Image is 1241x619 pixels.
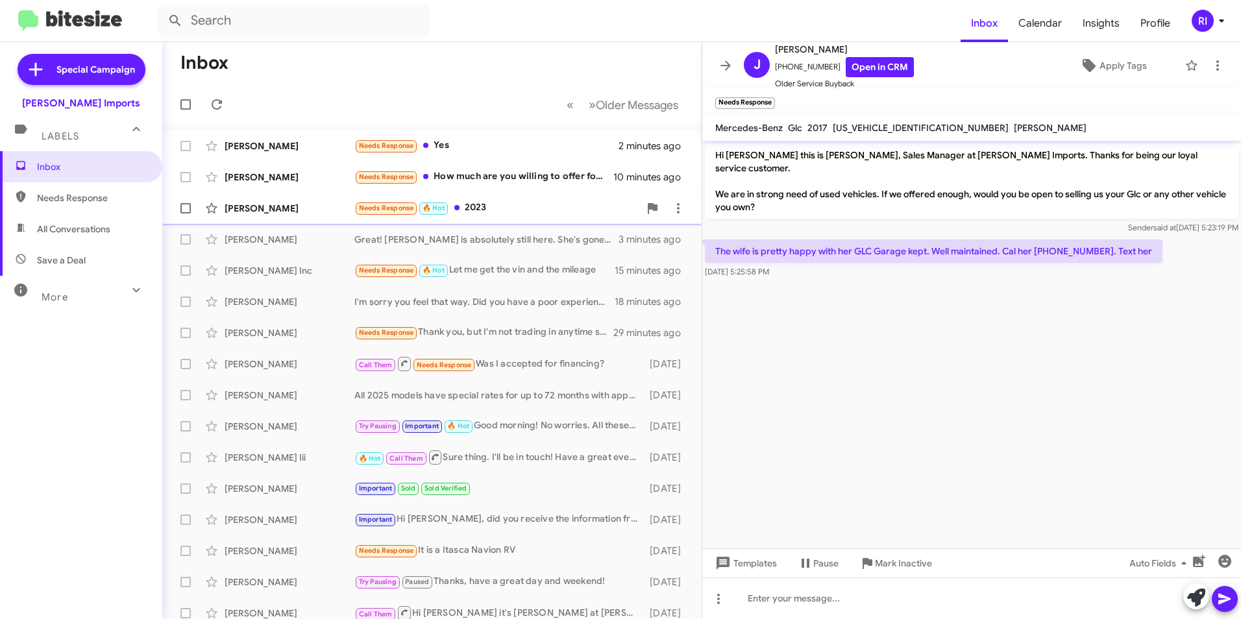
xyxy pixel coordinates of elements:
[715,97,775,109] small: Needs Response
[37,254,86,267] span: Save a Deal
[619,140,691,152] div: 2 minutes ago
[225,202,354,215] div: [PERSON_NAME]
[1119,552,1202,575] button: Auto Fields
[644,389,691,402] div: [DATE]
[1130,5,1181,42] a: Profile
[1181,10,1227,32] button: RI
[807,122,828,134] span: 2017
[775,57,914,77] span: [PHONE_NUMBER]
[359,422,397,430] span: Try Pausing
[225,233,354,246] div: [PERSON_NAME]
[225,451,354,464] div: [PERSON_NAME] Iii
[405,577,429,586] span: Paused
[713,552,777,575] span: Templates
[1008,5,1072,42] a: Calendar
[705,143,1238,219] p: Hi [PERSON_NAME] this is [PERSON_NAME], Sales Manager at [PERSON_NAME] Imports. Thanks for being ...
[567,97,574,113] span: «
[42,130,79,142] span: Labels
[596,98,678,112] span: Older Messages
[359,546,414,555] span: Needs Response
[1072,5,1130,42] span: Insights
[354,389,644,402] div: All 2025 models have special rates for up to 72 months with approved credit. Plus, when you choos...
[1014,122,1087,134] span: [PERSON_NAME]
[359,610,393,618] span: Call Them
[775,77,914,90] span: Older Service Buyback
[813,552,839,575] span: Pause
[225,389,354,402] div: [PERSON_NAME]
[22,97,140,110] div: [PERSON_NAME] Imports
[787,552,849,575] button: Pause
[354,574,644,589] div: Thanks, have a great day and weekend!
[447,422,469,430] span: 🔥 Hot
[225,513,354,526] div: [PERSON_NAME]
[354,200,639,215] div: 2023
[1192,10,1214,32] div: RI
[644,420,691,433] div: [DATE]
[788,122,802,134] span: Glc
[359,515,393,524] span: Important
[225,140,354,152] div: [PERSON_NAME]
[705,267,769,276] span: [DATE] 5:25:58 PM
[354,449,644,465] div: Sure thing. I'll be in touch! Have a great evening.
[354,356,644,372] div: Was I accepted for financing?
[354,325,613,340] div: Thank you, but I'm not trading in anytime soon. My current MB is a 2004 and I love it.
[613,171,691,184] div: 10 minutes ago
[354,419,644,433] div: Good morning! No worries. All these different models with different letters/numbers can absolutel...
[225,358,354,370] div: [PERSON_NAME]
[644,513,691,526] div: [DATE]
[619,233,691,246] div: 3 minutes ago
[1100,54,1147,77] span: Apply Tags
[157,5,430,36] input: Search
[359,141,414,150] span: Needs Response
[37,223,110,236] span: All Conversations
[18,54,145,85] a: Special Campaign
[354,263,615,278] div: Let me get the vin and the mileage
[225,544,354,557] div: [PERSON_NAME]
[961,5,1008,42] a: Inbox
[37,160,147,173] span: Inbox
[225,420,354,433] div: [PERSON_NAME]
[423,266,445,274] span: 🔥 Hot
[423,204,445,212] span: 🔥 Hot
[359,328,414,337] span: Needs Response
[775,42,914,57] span: [PERSON_NAME]
[754,55,761,75] span: J
[37,191,147,204] span: Needs Response
[1129,552,1192,575] span: Auto Fields
[225,295,354,308] div: [PERSON_NAME]
[354,512,644,527] div: Hi [PERSON_NAME], did you receive the information from [PERSON_NAME] [DATE] in regards to the GLA...
[615,264,691,277] div: 15 minutes ago
[42,291,68,303] span: More
[559,91,582,118] button: Previous
[359,484,393,492] span: Important
[846,57,914,77] a: Open in CRM
[702,552,787,575] button: Templates
[354,295,615,308] div: I'm sorry you feel that way. Did you have a poor experience with us last time?
[613,326,691,339] div: 29 minutes ago
[225,326,354,339] div: [PERSON_NAME]
[359,361,393,369] span: Call Them
[225,264,354,277] div: [PERSON_NAME] Inc
[644,358,691,370] div: [DATE]
[1153,223,1176,232] span: said at
[424,484,467,492] span: Sold Verified
[405,422,439,430] span: Important
[354,138,619,153] div: Yes
[644,576,691,589] div: [DATE]
[417,361,472,369] span: Needs Response
[401,484,416,492] span: Sold
[225,171,354,184] div: [PERSON_NAME]
[644,451,691,464] div: [DATE]
[354,543,644,558] div: It is a Itasca Navion RV
[715,122,783,134] span: Mercedes-Benz
[581,91,686,118] button: Next
[359,173,414,181] span: Needs Response
[225,576,354,589] div: [PERSON_NAME]
[56,63,135,76] span: Special Campaign
[559,91,686,118] nav: Page navigation example
[359,204,414,212] span: Needs Response
[1128,223,1238,232] span: Sender [DATE] 5:23:19 PM
[359,266,414,274] span: Needs Response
